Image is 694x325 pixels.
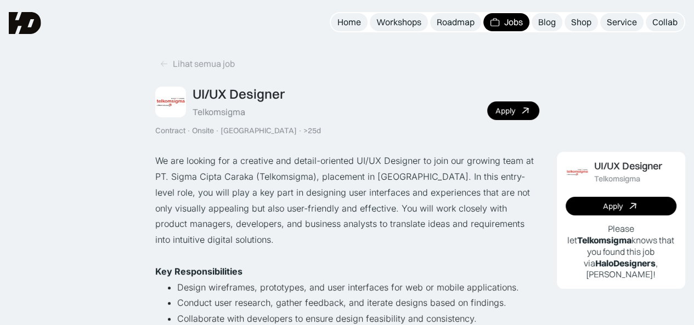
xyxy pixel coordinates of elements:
[504,16,523,28] div: Jobs
[430,13,481,31] a: Roadmap
[173,58,235,70] div: Lihat semua job
[155,266,242,277] strong: Key Responsibilities
[155,248,539,264] p: ‍
[595,258,656,269] b: HaloDesigners
[487,101,539,120] a: Apply
[193,86,285,102] div: UI/UX Designer
[177,280,539,295] li: Design wireframes, prototypes, and user interfaces for web or mobile applications.
[298,126,302,135] div: ·
[331,13,368,31] a: Home
[652,16,678,28] div: Collab
[566,161,589,184] img: Job Image
[538,16,556,28] div: Blog
[155,153,539,248] p: We are looking for a creative and detail-oriented UI/UX Designer to join our growing team at PT. ...
[221,126,297,135] div: [GEOGRAPHIC_DATA]
[483,13,529,31] a: Jobs
[594,161,662,172] div: UI/UX Designer
[565,13,598,31] a: Shop
[337,16,361,28] div: Home
[155,126,185,135] div: Contract
[607,16,637,28] div: Service
[192,126,214,135] div: Onsite
[566,223,677,280] p: Please let knows that you found this job via , [PERSON_NAME]!
[495,106,515,116] div: Apply
[177,295,539,311] li: Conduct user research, gather feedback, and iterate designs based on findings.
[215,126,219,135] div: ·
[532,13,562,31] a: Blog
[155,87,186,117] img: Job Image
[193,106,245,118] div: Telkomsigma
[437,16,475,28] div: Roadmap
[155,55,239,73] a: Lihat semua job
[594,174,640,184] div: Telkomsigma
[646,13,684,31] a: Collab
[303,126,321,135] div: >25d
[370,13,428,31] a: Workshops
[603,202,623,211] div: Apply
[577,235,631,246] b: Telkomsigma
[187,126,191,135] div: ·
[600,13,644,31] a: Service
[571,16,591,28] div: Shop
[566,197,677,215] a: Apply
[376,16,421,28] div: Workshops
